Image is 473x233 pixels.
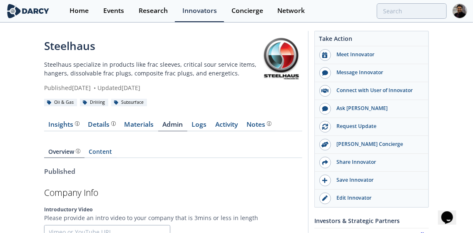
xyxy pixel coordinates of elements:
[70,8,89,14] div: Home
[182,8,217,14] div: Innovators
[315,172,428,190] button: Save Innovator
[103,8,124,14] div: Events
[44,188,302,197] h2: Company Info
[211,121,242,131] a: Activity
[76,149,80,153] img: information.svg
[80,99,108,106] div: Drilling
[247,121,271,128] div: Notes
[75,121,80,126] img: information.svg
[331,69,424,76] div: Message Innovator
[331,158,424,166] div: Share Innovator
[331,194,424,202] div: Edit Innovator
[84,121,120,131] a: Details
[44,121,84,131] a: Insights
[314,213,429,228] div: Investors & Strategic Partners
[331,140,424,148] div: [PERSON_NAME] Concierge
[44,167,302,177] div: Published
[120,121,158,131] a: Materials
[44,99,77,106] div: Oil & Gas
[331,123,424,130] div: Request Update
[44,149,85,158] a: Overview
[331,176,424,184] div: Save Innovator
[44,83,261,92] div: Published [DATE] Updated [DATE]
[92,84,97,92] span: •
[187,121,211,131] a: Logs
[49,149,80,155] div: Overview
[44,206,302,213] label: Introductory Video
[315,190,428,207] a: Edit Innovator
[44,38,261,54] div: Steelhaus
[377,3,447,19] input: Advanced Search
[453,4,467,18] img: Profile
[232,8,263,14] div: Concierge
[315,34,428,46] div: Take Action
[438,200,465,225] iframe: chat widget
[267,121,271,126] img: information.svg
[85,149,117,158] a: Content
[44,60,261,78] p: Steelhaus specialize in products like frac sleeves, critical sour service items, hangers, dissolv...
[6,4,50,18] img: logo-wide.svg
[331,105,424,112] div: Ask [PERSON_NAME]
[278,8,305,14] div: Network
[88,121,116,128] div: Details
[111,99,147,106] div: Subsurface
[111,121,116,126] img: information.svg
[331,51,424,58] div: Meet Innovator
[139,8,168,14] div: Research
[242,121,276,131] a: Notes
[331,87,424,94] div: Connect with User of Innovator
[49,121,80,128] div: Insights
[158,121,187,131] a: Admin
[44,213,302,222] p: Please provide an intro video to your company that is 3mins or less in length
